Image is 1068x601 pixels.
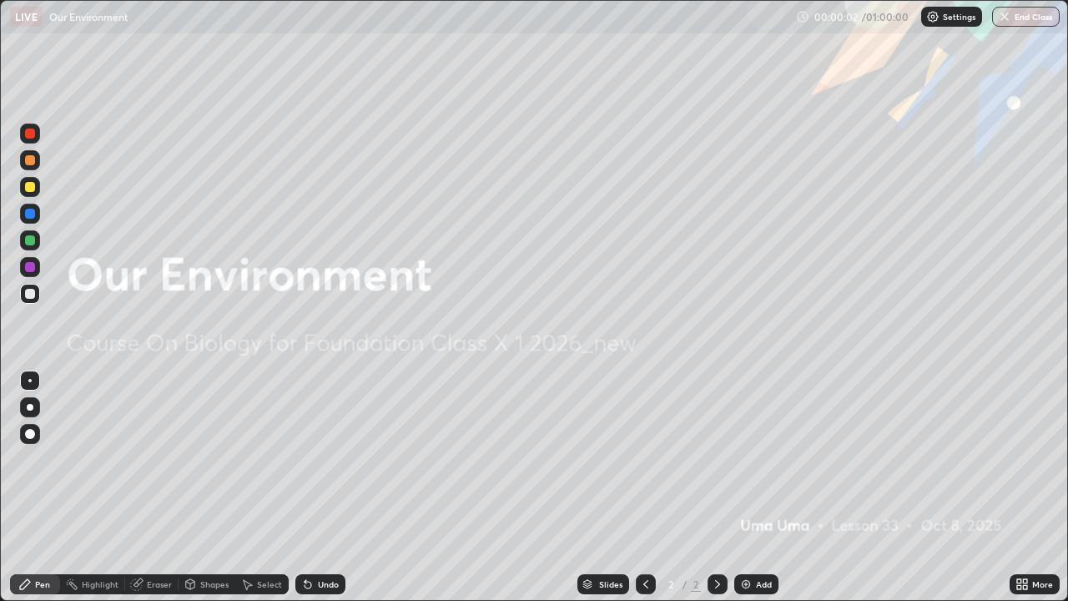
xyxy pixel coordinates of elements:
div: Add [756,580,772,588]
p: LIVE [15,10,38,23]
div: Slides [599,580,622,588]
div: 2 [662,579,679,589]
p: Our Environment [49,10,128,23]
div: 2 [691,577,701,592]
div: Pen [35,580,50,588]
img: end-class-cross [998,10,1011,23]
div: Select [257,580,282,588]
img: class-settings-icons [926,10,940,23]
div: Highlight [82,580,118,588]
div: Shapes [200,580,229,588]
button: End Class [992,7,1060,27]
div: / [683,579,688,589]
div: More [1032,580,1053,588]
img: add-slide-button [739,578,753,591]
p: Settings [943,13,975,21]
div: Undo [318,580,339,588]
div: Eraser [147,580,172,588]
